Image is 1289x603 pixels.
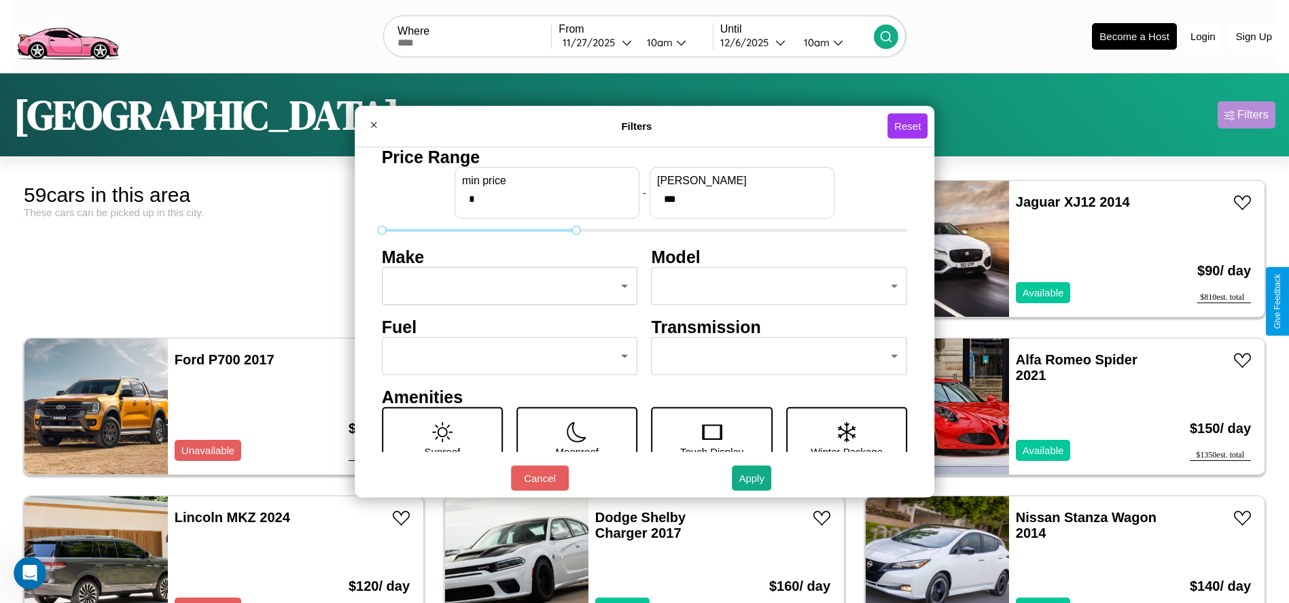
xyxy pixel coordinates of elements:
[1229,24,1279,49] button: Sign Up
[1016,510,1156,540] a: Nissan Stanza Wagon 2014
[382,247,638,266] h4: Make
[1092,23,1177,50] button: Become a Host
[1190,407,1251,450] h3: $ 150 / day
[793,35,874,50] button: 10am
[14,87,400,143] h1: [GEOGRAPHIC_DATA]
[511,466,569,491] button: Cancel
[382,147,908,167] h4: Price Range
[1184,24,1222,49] button: Login
[680,442,743,460] p: Touch Display
[462,174,632,186] label: min price
[175,510,290,525] a: Lincoln MKZ 2024
[732,466,771,491] button: Apply
[640,36,676,49] div: 10am
[24,207,424,218] div: These cars can be picked up in this city.
[559,23,712,35] label: From
[1218,101,1275,128] button: Filters
[24,184,424,207] div: 59 cars in this area
[1273,274,1282,329] div: Give Feedback
[382,387,908,407] h4: Amenities
[349,450,410,461] div: $ 1440 est. total
[1016,352,1137,383] a: Alfa Romeo Spider 2021
[1237,108,1269,122] div: Filters
[349,407,410,450] h3: $ 160 / day
[643,184,646,202] p: -
[1190,450,1251,461] div: $ 1350 est. total
[1016,194,1130,209] a: Jaguar XJ12 2014
[382,317,638,337] h4: Fuel
[652,317,908,337] h4: Transmission
[887,114,928,139] button: Reset
[425,442,461,460] p: Sunroof
[797,36,833,49] div: 10am
[636,35,712,50] button: 10am
[1197,249,1251,292] h3: $ 90 / day
[1023,441,1064,460] p: Available
[181,441,234,460] p: Unavailable
[556,442,599,460] p: Moonroof
[398,25,551,37] label: Where
[657,174,827,186] label: [PERSON_NAME]
[386,120,887,132] h4: Filters
[563,36,622,49] div: 11 / 27 / 2025
[720,36,775,49] div: 12 / 6 / 2025
[1197,292,1251,303] div: $ 810 est. total
[720,23,874,35] label: Until
[10,7,124,63] img: logo
[14,557,46,589] iframe: Intercom live chat
[652,247,908,266] h4: Model
[811,442,883,460] p: Winter Package
[1023,283,1064,302] p: Available
[175,352,275,367] a: Ford P700 2017
[595,510,686,540] a: Dodge Shelby Charger 2017
[559,35,636,50] button: 11/27/2025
